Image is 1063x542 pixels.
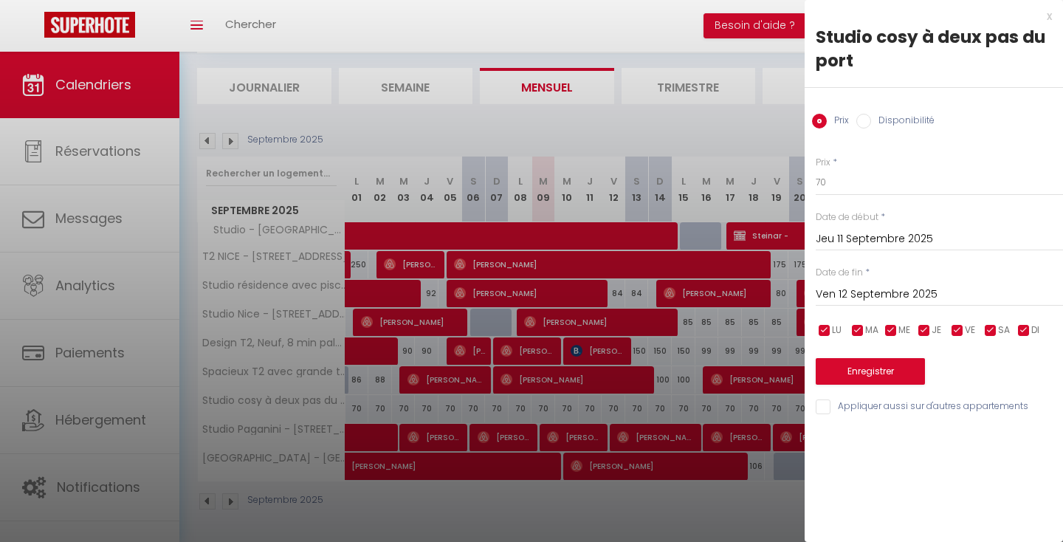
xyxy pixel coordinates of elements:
[816,25,1052,72] div: Studio cosy à deux pas du port
[898,323,910,337] span: ME
[865,323,878,337] span: MA
[998,323,1010,337] span: SA
[805,7,1052,25] div: x
[832,323,842,337] span: LU
[827,114,849,130] label: Prix
[816,156,830,170] label: Prix
[816,266,863,280] label: Date de fin
[871,114,935,130] label: Disponibilité
[965,323,975,337] span: VE
[816,210,878,224] label: Date de début
[816,358,925,385] button: Enregistrer
[12,6,56,50] button: Ouvrir le widget de chat LiveChat
[1031,323,1039,337] span: DI
[932,323,941,337] span: JE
